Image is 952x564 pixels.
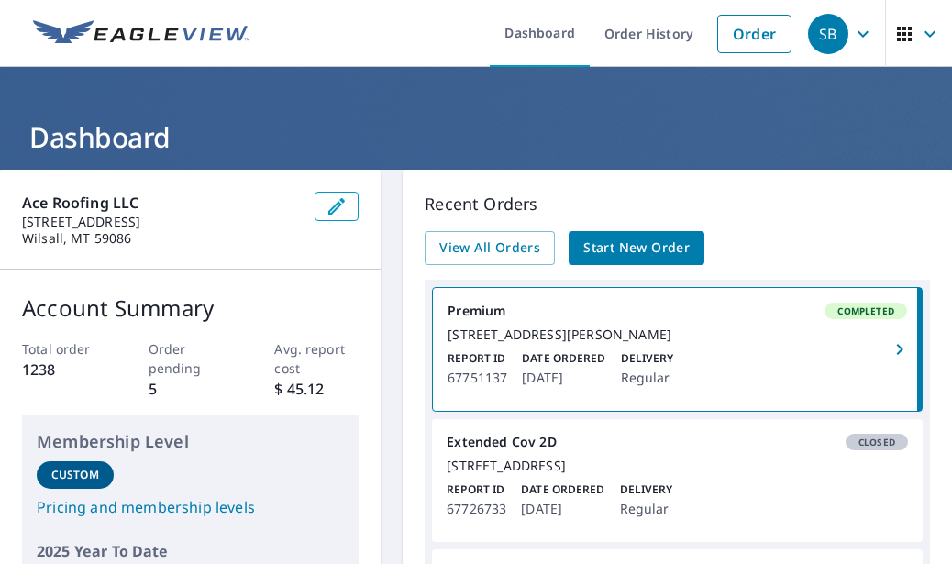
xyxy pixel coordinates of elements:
[149,339,233,378] p: Order pending
[22,118,930,156] h1: Dashboard
[274,378,359,400] p: $ 45.12
[33,20,249,48] img: EV Logo
[447,498,506,520] p: 67726733
[448,326,907,343] div: [STREET_ADDRESS][PERSON_NAME]
[433,288,922,411] a: PremiumCompleted[STREET_ADDRESS][PERSON_NAME]Report ID67751137Date Ordered[DATE]DeliveryRegular
[621,367,674,389] p: Regular
[522,350,605,367] p: Date Ordered
[448,367,507,389] p: 67751137
[826,304,905,317] span: Completed
[37,429,344,454] p: Membership Level
[37,540,344,562] p: 2025 Year To Date
[448,350,507,367] p: Report ID
[22,292,359,325] p: Account Summary
[620,498,673,520] p: Regular
[569,231,704,265] a: Start New Order
[439,237,540,260] span: View All Orders
[621,350,674,367] p: Delivery
[149,378,233,400] p: 5
[37,496,344,518] a: Pricing and membership levels
[22,339,106,359] p: Total order
[847,436,906,448] span: Closed
[447,458,908,474] div: [STREET_ADDRESS]
[22,214,300,230] p: [STREET_ADDRESS]
[522,367,605,389] p: [DATE]
[51,467,99,483] p: Custom
[22,230,300,247] p: Wilsall, MT 59086
[447,434,908,450] div: Extended Cov 2D
[583,237,690,260] span: Start New Order
[521,481,604,498] p: Date Ordered
[22,192,300,214] p: Ace Roofing LLC
[717,15,791,53] a: Order
[808,14,848,54] div: SB
[448,303,907,319] div: Premium
[432,419,923,542] a: Extended Cov 2DClosed[STREET_ADDRESS]Report ID67726733Date Ordered[DATE]DeliveryRegular
[425,192,930,216] p: Recent Orders
[22,359,106,381] p: 1238
[274,339,359,378] p: Avg. report cost
[620,481,673,498] p: Delivery
[447,481,506,498] p: Report ID
[521,498,604,520] p: [DATE]
[425,231,555,265] a: View All Orders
